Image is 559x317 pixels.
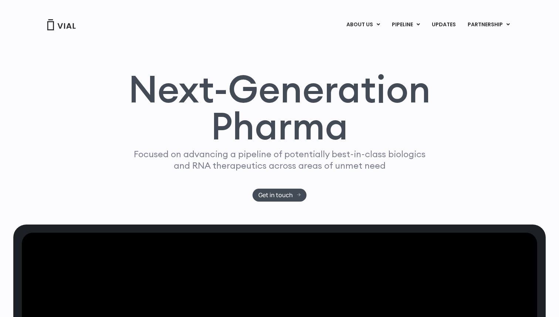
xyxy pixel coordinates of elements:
a: Get in touch [253,189,307,202]
a: ABOUT USMenu Toggle [341,18,386,31]
span: Get in touch [258,192,293,198]
h1: Next-Generation Pharma [119,70,440,145]
a: PARTNERSHIPMenu Toggle [462,18,516,31]
a: PIPELINEMenu Toggle [386,18,426,31]
a: UPDATES [426,18,461,31]
img: Vial Logo [47,19,76,30]
p: Focused on advancing a pipeline of potentially best-in-class biologics and RNA therapeutics acros... [131,148,428,171]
